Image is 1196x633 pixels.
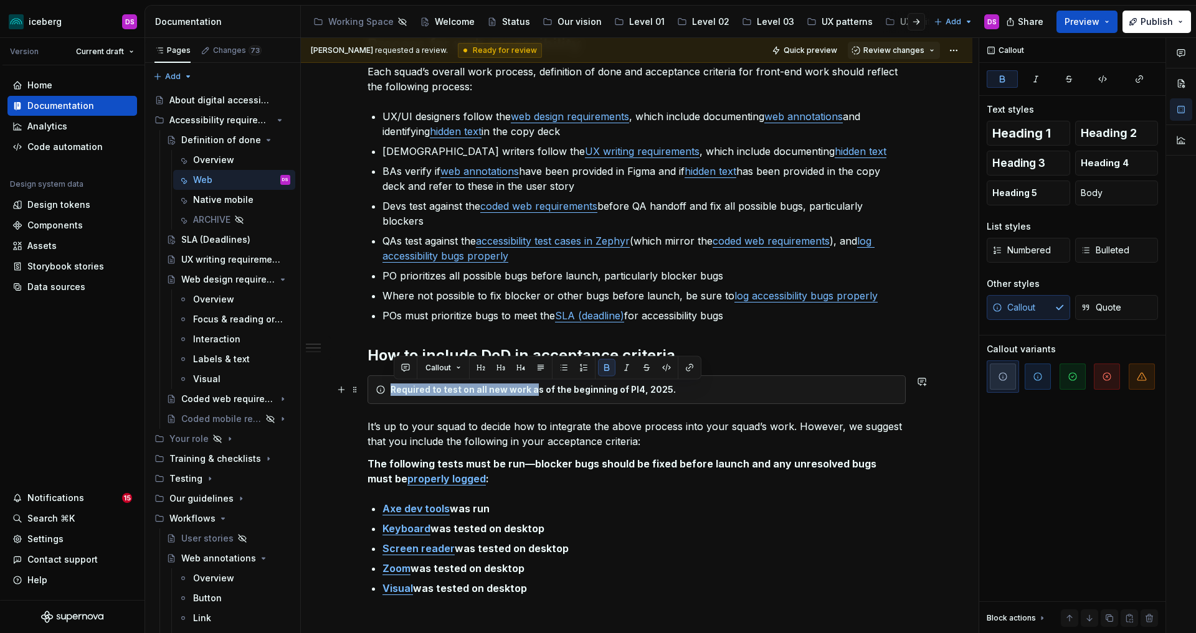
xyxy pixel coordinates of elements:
[1075,151,1159,176] button: Heading 4
[213,45,262,55] div: Changes
[382,562,411,574] a: Zoom
[848,42,940,59] button: Review changes
[764,110,843,123] a: web annotations
[987,220,1031,233] div: List styles
[10,179,83,189] div: Design system data
[311,45,448,55] span: requested a review.
[1056,11,1118,33] button: Preview
[308,9,928,34] div: Page tree
[1075,121,1159,146] button: Heading 2
[1075,238,1159,263] button: Bulleted
[7,96,137,116] a: Documentation
[480,200,597,212] a: coded web requirements
[149,68,196,85] button: Add
[7,256,137,276] a: Storybook stories
[768,42,843,59] button: Quick preview
[1122,11,1191,33] button: Publish
[382,522,430,535] a: Keyboard
[328,16,394,28] div: Working Space
[382,288,906,303] p: Where not possible to fix blocker or other bugs before launch, be sure to
[502,16,530,28] div: Status
[1081,157,1129,169] span: Heading 4
[987,151,1070,176] button: Heading 3
[407,472,486,485] strong: properly logged
[430,522,544,535] strong: was tested on desktop
[558,16,602,28] div: Our vision
[27,512,75,525] div: Search ⌘K
[987,613,1036,623] div: Block actions
[165,72,181,82] span: Add
[835,145,886,157] a: hidden text
[987,103,1034,116] div: Text styles
[930,13,977,30] button: Add
[992,187,1037,199] span: Heading 5
[382,502,450,515] strong: Axe dev tools
[27,240,57,252] div: Assets
[368,64,906,94] p: Each squad’s overall work process, definition of done and acceptance criteria for front-end work ...
[802,12,878,32] a: UX patterns
[149,429,295,449] div: Your role
[987,121,1070,146] button: Heading 1
[161,528,295,548] a: User stories
[70,43,140,60] button: Current draft
[585,145,700,157] a: UX writing requirements
[7,277,137,297] a: Data sources
[27,120,67,133] div: Analytics
[987,609,1047,627] div: Block actions
[382,109,906,139] p: UX/UI designers follow the , which include documenting and identifying in the copy deck
[193,174,212,186] div: Web
[149,110,295,130] div: Accessibility requirements
[161,130,295,150] a: Definition of done
[455,542,569,555] strong: was tested on desktop
[1075,295,1159,320] button: Quote
[169,114,272,126] div: Accessibility requirements
[173,349,295,369] a: Labels & text
[411,562,524,574] strong: was tested on desktop
[149,469,295,489] div: Testing
[1000,11,1051,33] button: Share
[181,233,250,246] div: SLA (Deadlines)
[27,199,90,211] div: Design tokens
[734,289,878,302] a: log accessibility bugs properly
[181,532,234,545] div: User stories
[27,281,85,293] div: Data sources
[193,194,254,206] div: Native mobile
[173,369,295,389] a: Visual
[193,612,211,624] div: Link
[822,16,873,28] div: UX patterns
[987,238,1070,263] button: Numbered
[863,45,924,55] span: Review changes
[7,116,137,136] a: Analytics
[173,568,295,588] a: Overview
[122,493,132,503] span: 15
[987,278,1040,290] div: Other styles
[173,608,295,628] a: Link
[173,309,295,329] a: Focus & reading order
[987,17,997,27] div: DS
[713,235,830,247] a: coded web requirements
[382,233,906,263] p: QAs test against the (which mirror the ), and
[161,409,295,429] a: Coded mobile requirements
[7,195,137,215] a: Design tokens
[169,452,261,465] div: Training & checklists
[7,509,137,528] button: Search ⌘K
[382,542,455,555] a: Screen reader
[476,235,630,247] a: accessibility test cases in Zephyr
[125,17,135,27] div: DS
[692,16,729,28] div: Level 02
[382,268,906,283] p: PO prioritizes all possible bugs before launch, particularly blocker bugs
[7,529,137,549] a: Settings
[161,230,295,250] a: SLA (Deadlines)
[181,273,275,286] div: Web design requirements
[737,12,799,32] a: Level 03
[413,582,527,594] strong: was tested on desktop
[161,250,295,270] a: UX writing requirements
[193,293,234,306] div: Overview
[1018,16,1043,28] span: Share
[391,384,676,395] strong: Required to test on all new work as of the beginning of PI4, 2025.
[538,12,607,32] a: Our vision
[27,100,94,112] div: Documentation
[155,16,295,28] div: Documentation
[10,47,39,57] div: Version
